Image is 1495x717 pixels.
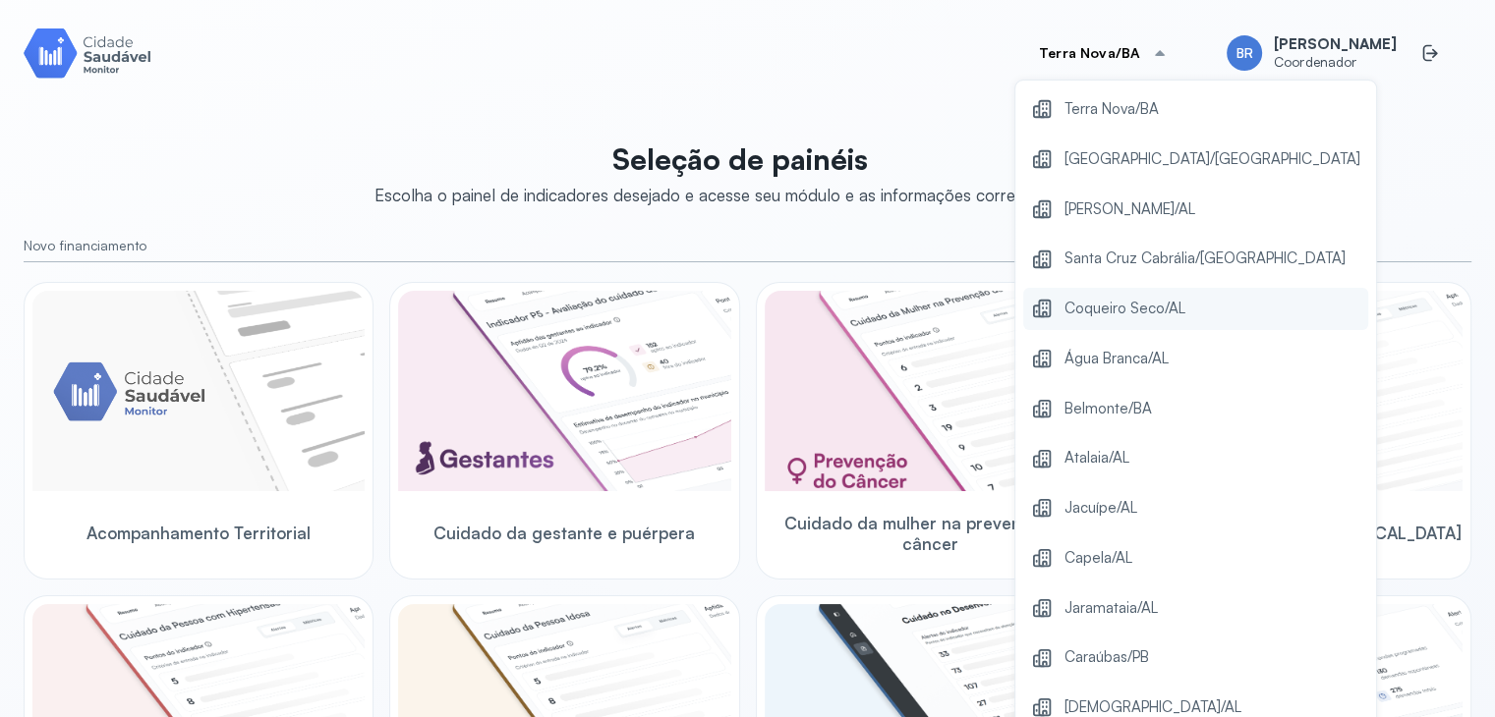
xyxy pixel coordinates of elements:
span: Capela/AL [1064,545,1132,572]
button: Terra Nova/BA [1015,33,1191,73]
span: [PERSON_NAME] [1274,35,1397,54]
div: Escolha o painel de indicadores desejado e acesse seu módulo e as informações correspondentes. [374,185,1105,205]
img: placeholder-module-ilustration.png [32,291,365,491]
span: BR [1236,45,1252,62]
span: Coordenador [1274,54,1397,71]
span: Caraúbas/PB [1064,644,1149,671]
span: Acompanhamento Territorial [86,523,311,543]
span: Jaramataia/AL [1064,595,1158,622]
span: Santa Cruz Cabrália/[GEOGRAPHIC_DATA] [1064,246,1346,272]
p: Seleção de painéis [374,141,1105,177]
span: Cuidado da gestante e puérpera [433,523,695,543]
span: [GEOGRAPHIC_DATA]/[GEOGRAPHIC_DATA] [1064,146,1360,173]
span: [PERSON_NAME]/AL [1064,196,1195,223]
span: Atalaia/AL [1064,445,1129,471]
span: Água Branca/AL [1064,346,1169,372]
small: Novo financiamento [24,238,1471,254]
span: Terra Nova/BA [1064,96,1159,123]
span: Cuidado da mulher na prevenção do câncer [765,513,1097,555]
img: Logotipo do produto Monitor [24,25,151,81]
span: Belmonte/BA [1064,396,1152,422]
img: pregnants.png [398,291,730,491]
span: Jacuípe/AL [1064,495,1137,522]
img: woman-cancer-prevention-care.png [765,291,1097,491]
span: Coqueiro Seco/AL [1064,296,1185,322]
